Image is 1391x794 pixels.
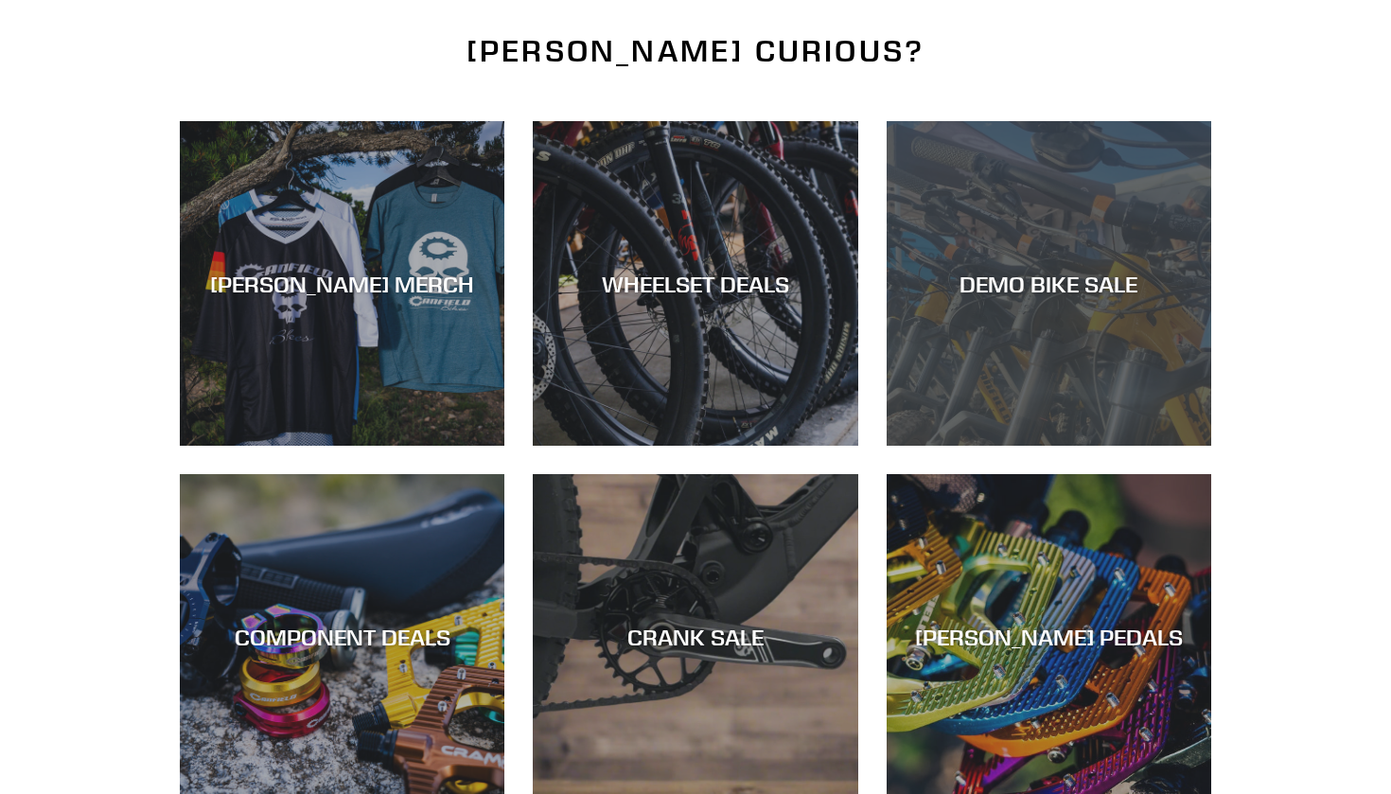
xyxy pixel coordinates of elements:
h2: [PERSON_NAME] curious? [180,33,1211,69]
a: [PERSON_NAME] MERCH [180,121,504,446]
a: DEMO BIKE SALE [887,121,1211,446]
div: WHEELSET DEALS [533,270,857,297]
div: CRANK SALE [533,624,857,651]
div: DEMO BIKE SALE [887,270,1211,297]
div: [PERSON_NAME] MERCH [180,270,504,297]
div: COMPONENT DEALS [180,624,504,651]
a: WHEELSET DEALS [533,121,857,446]
div: [PERSON_NAME] PEDALS [887,624,1211,651]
